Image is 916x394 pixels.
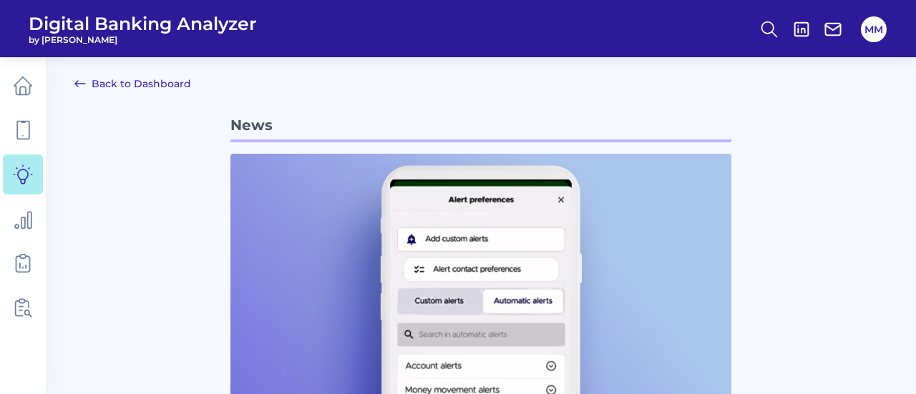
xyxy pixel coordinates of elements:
[29,34,257,45] span: by [PERSON_NAME]
[230,111,731,142] p: News
[74,75,191,92] a: Back to Dashboard
[861,16,887,42] button: MM
[29,13,257,34] span: Digital Banking Analyzer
